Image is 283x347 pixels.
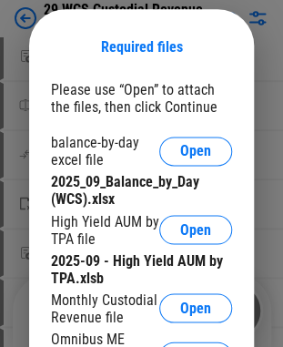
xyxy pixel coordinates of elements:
[51,81,232,116] div: Please use “Open” to attach the files, then click Continue
[51,212,159,247] div: High Yield AUM by TPA file
[51,173,232,208] div: 2025_09_Balance_by_Day (WCS).xlsx
[159,215,232,244] button: Open
[51,38,232,56] div: Required files
[180,222,211,237] span: Open
[180,144,211,158] span: Open
[159,293,232,322] button: Open
[51,251,232,286] div: 2025-09 - High Yield AUM by TPA.xlsb
[180,301,211,315] span: Open
[51,134,159,168] div: balance-by-day excel file
[159,137,232,166] button: Open
[51,291,159,325] div: Monthly Custodial Revenue file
